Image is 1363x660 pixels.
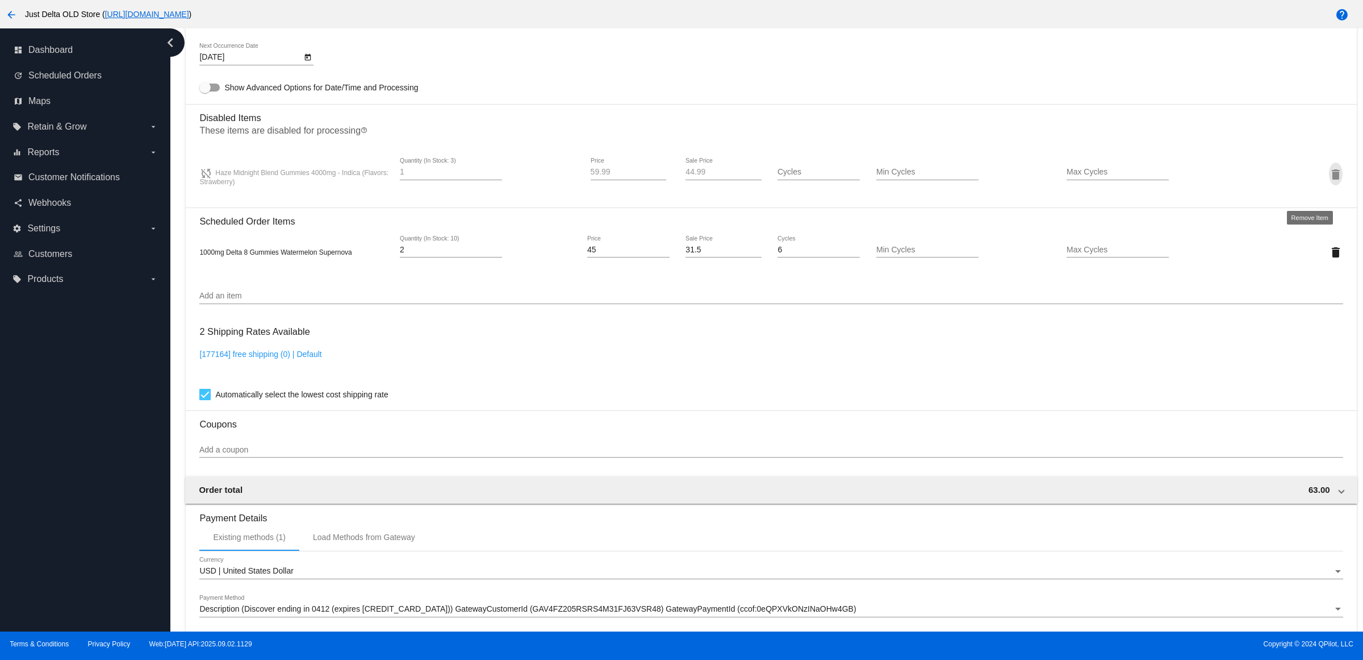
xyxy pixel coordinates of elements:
h3: Disabled Items [199,104,1343,123]
h3: Payment Details [199,504,1343,524]
input: Quantity (In Stock: 3) [400,168,502,177]
h3: Scheduled Order Items [199,207,1343,227]
i: update [14,71,23,80]
mat-expansion-panel-header: Order total 63.00 [185,476,1357,504]
input: Max Cycles [1067,168,1169,177]
i: people_outline [14,250,23,259]
a: [177164] free shipping (0) | Default [199,350,321,359]
mat-icon: help [1335,8,1349,22]
span: Maps [28,96,51,106]
button: Open calendar [302,51,313,63]
i: map [14,97,23,106]
i: dashboard [14,45,23,55]
span: Copyright © 2024 QPilot, LLC [691,640,1353,648]
input: Cycles [777,168,860,177]
i: arrow_drop_down [149,224,158,233]
input: Cycles [777,246,860,255]
i: settings [12,224,22,233]
i: arrow_drop_down [149,148,158,157]
div: Existing methods (1) [213,533,286,542]
h3: 2 Shipping Rates Available [199,319,310,344]
span: Automatically select the lowest cost shipping rate [215,388,388,401]
span: Order total [199,485,243,495]
i: arrow_drop_down [149,275,158,284]
span: Retain & Grow [27,122,86,132]
input: Add an item [199,292,1343,301]
span: Products [27,274,63,284]
span: Settings [27,223,60,234]
input: Quantity (In Stock: 10) [400,246,502,255]
i: email [14,173,23,182]
mat-icon: arrow_back [5,8,18,22]
mat-select: Payment Method [199,605,1343,614]
p: These items are disabled for processing [199,126,1343,140]
a: Terms & Conditions [10,640,69,648]
input: Price [587,246,670,255]
span: Dashboard [28,45,73,55]
input: Sale Price [685,168,761,177]
input: Max Cycles [1067,246,1169,255]
span: Haze Midnight Blend Gummies 4000mg - Indica (Flavors: Strawberry) [199,169,388,186]
span: Scheduled Orders [28,70,102,81]
i: chevron_left [161,34,179,52]
mat-select: Currency [199,567,1343,576]
input: Next Occurrence Date [199,53,302,62]
span: Customers [28,249,72,259]
mat-icon: delete [1329,246,1343,259]
i: local_offer [12,275,22,284]
a: dashboard Dashboard [14,41,158,59]
input: Add a coupon [199,446,1343,455]
a: email Customer Notifications [14,168,158,186]
input: Sale Price [685,246,761,255]
span: USD | United States Dollar [199,566,293,575]
a: share Webhooks [14,194,158,212]
div: Load Methods from Gateway [313,533,415,542]
span: Show Advanced Options for Date/Time and Processing [224,82,418,93]
span: 1000mg Delta 8 Gummies Watermelon Supernova [199,248,352,256]
input: Price [591,168,666,177]
i: share [14,198,23,207]
a: update Scheduled Orders [14,67,158,85]
span: Customer Notifications [28,172,120,182]
mat-icon: delete [1329,168,1343,181]
a: map Maps [14,92,158,110]
i: local_offer [12,122,22,131]
span: Reports [27,147,59,157]
span: Description (Discover ending in 0412 (expires [CREDIT_CARD_DATA])) GatewayCustomerId (GAV4FZ205RS... [199,604,856,613]
mat-icon: sync_disabled [199,167,213,180]
i: arrow_drop_down [149,122,158,131]
a: people_outline Customers [14,245,158,263]
a: Web:[DATE] API:2025.09.02.1129 [149,640,252,648]
span: Just Delta OLD Store ( ) [25,10,191,19]
h3: Coupons [199,410,1343,430]
input: Min Cycles [876,246,979,255]
a: [URL][DOMAIN_NAME] [105,10,189,19]
a: Privacy Policy [88,640,131,648]
input: Min Cycles [876,168,979,177]
span: 63.00 [1308,485,1330,495]
i: equalizer [12,148,22,157]
span: Webhooks [28,198,71,208]
mat-icon: help_outline [361,127,367,140]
